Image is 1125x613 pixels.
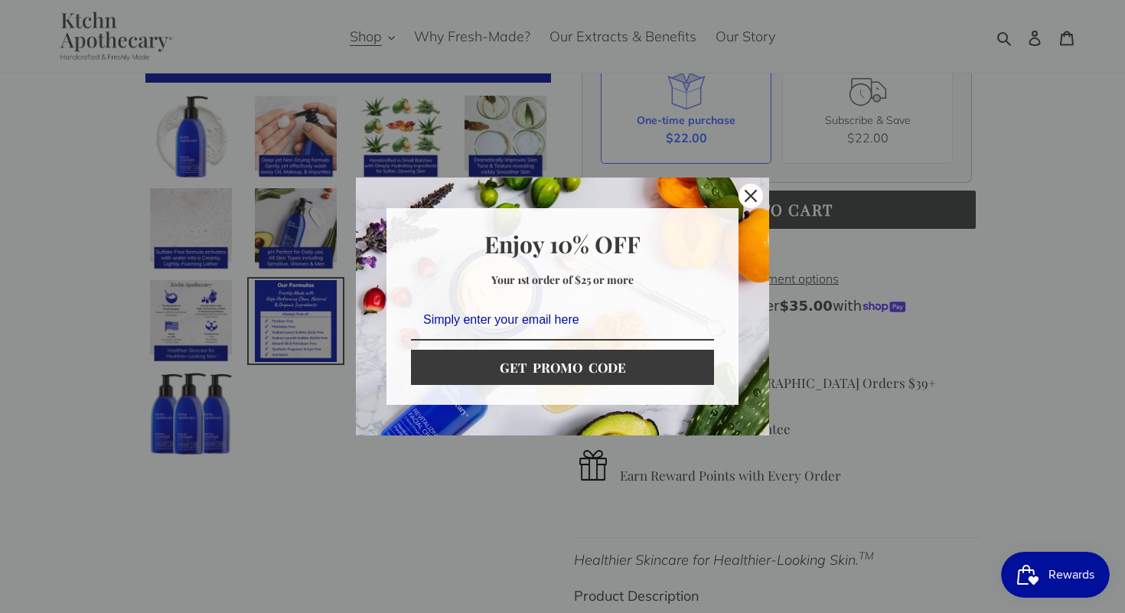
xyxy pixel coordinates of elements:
button: Close [732,178,769,214]
input: Email field [411,300,714,341]
strong: Enjoy 10% OFF [484,229,641,259]
strong: Your 1st order of $25 or more [491,272,634,287]
button: GET PROMO CODE [411,350,714,385]
svg: close icon [745,190,757,202]
iframe: Button to open loyalty program pop-up [1001,552,1110,598]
